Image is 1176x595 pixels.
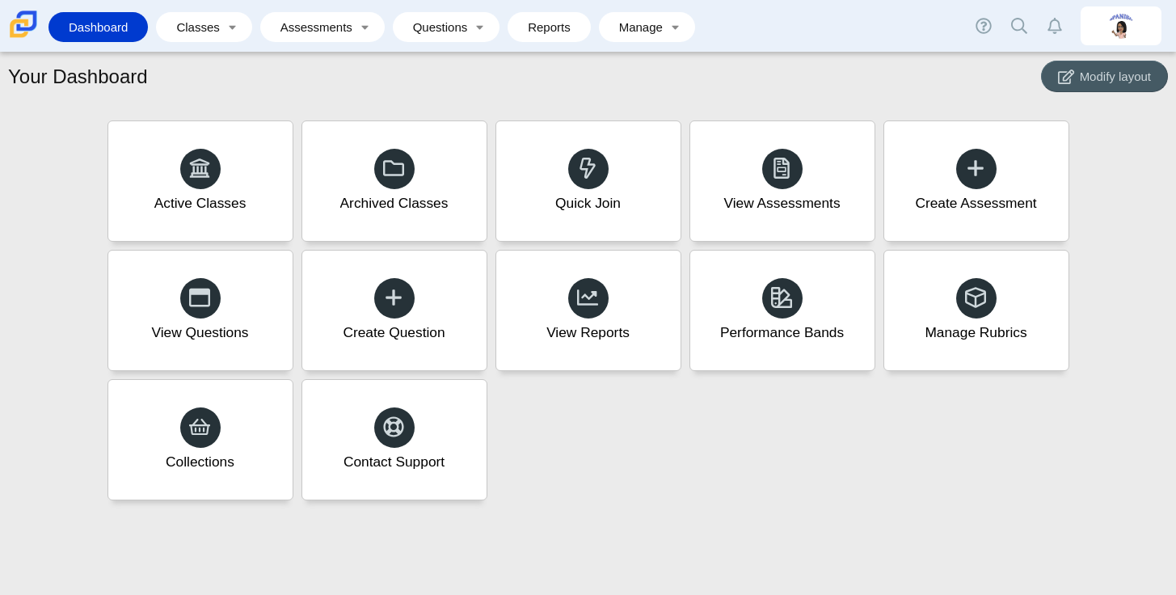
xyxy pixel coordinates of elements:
[689,250,875,371] a: Performance Bands
[343,323,445,343] div: Create Question
[166,452,234,472] div: Collections
[301,379,487,500] a: Contact Support
[6,30,40,44] a: Carmen School of Science & Technology
[723,193,840,213] div: View Assessments
[340,193,449,213] div: Archived Classes
[546,323,630,343] div: View Reports
[164,12,221,42] a: Classes
[354,12,377,42] a: Toggle expanded
[221,12,244,42] a: Toggle expanded
[8,63,148,91] h1: Your Dashboard
[107,250,293,371] a: View Questions
[401,12,469,42] a: Questions
[1041,61,1168,92] button: Modify layout
[555,193,621,213] div: Quick Join
[151,323,248,343] div: View Questions
[607,12,664,42] a: Manage
[883,250,1069,371] a: Manage Rubrics
[301,250,487,371] a: Create Question
[1037,8,1073,44] a: Alerts
[1080,70,1151,83] span: Modify layout
[664,12,687,42] a: Toggle expanded
[516,12,583,42] a: Reports
[925,323,1026,343] div: Manage Rubrics
[268,12,354,42] a: Assessments
[107,379,293,500] a: Collections
[495,120,681,242] a: Quick Join
[720,323,844,343] div: Performance Bands
[689,120,875,242] a: View Assessments
[6,7,40,41] img: Carmen School of Science & Technology
[57,12,140,42] a: Dashboard
[301,120,487,242] a: Archived Classes
[469,12,491,42] a: Toggle expanded
[154,193,247,213] div: Active Classes
[1081,6,1161,45] a: xiomara.rivera.Kepz75
[1108,13,1134,39] img: xiomara.rivera.Kepz75
[915,193,1036,213] div: Create Assessment
[107,120,293,242] a: Active Classes
[883,120,1069,242] a: Create Assessment
[344,452,445,472] div: Contact Support
[495,250,681,371] a: View Reports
